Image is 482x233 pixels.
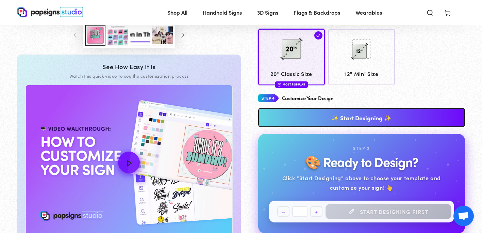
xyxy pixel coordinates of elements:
a: 12 12" Mini Size [328,29,395,85]
a: Wearables [350,3,387,21]
h4: Customize Your Design [282,95,334,101]
button: Slide right [175,28,190,43]
a: Flags & Backdrops [288,3,345,21]
a: 3D Signs [252,3,283,21]
span: Flags & Backdrops [294,7,340,17]
a: 20 20" Classic Size Most Popular [258,29,325,85]
div: Most Popular [275,81,308,88]
span: 12" Mini Size [331,69,392,79]
img: 12 [345,32,379,66]
div: Watch this quick video to see the customization process [26,73,233,79]
img: Popsigns Studio [17,7,83,17]
span: 20" Classic Size [261,69,321,79]
div: Click "Start Designing" above to choose your template and customize your sign! 👆 [269,173,454,193]
img: fire.svg [278,82,281,87]
h2: 🎨 Ready to Design? [305,155,418,169]
button: Slide left [68,28,83,43]
a: ✨ Start Designing ✨ [258,108,465,127]
summary: Search our site [421,5,439,20]
a: Shop All [162,3,193,21]
span: Wearables [355,7,382,17]
span: Shop All [167,7,187,17]
span: 3D Signs [257,7,278,17]
img: 20 [275,32,309,66]
div: Step 2 [353,145,370,152]
button: Load image 3 in gallery view [107,25,128,46]
button: Load image 4 in gallery view [130,25,150,46]
div: Open chat [453,206,474,226]
img: check.svg [314,31,322,40]
div: See How Easy It Is [26,63,233,71]
button: Load image 5 in gallery view [152,25,173,46]
span: Handheld Signs [203,7,242,17]
button: Load image 1 in gallery view [85,25,105,46]
a: Handheld Signs [198,3,247,21]
img: Step 4 [258,92,279,105]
